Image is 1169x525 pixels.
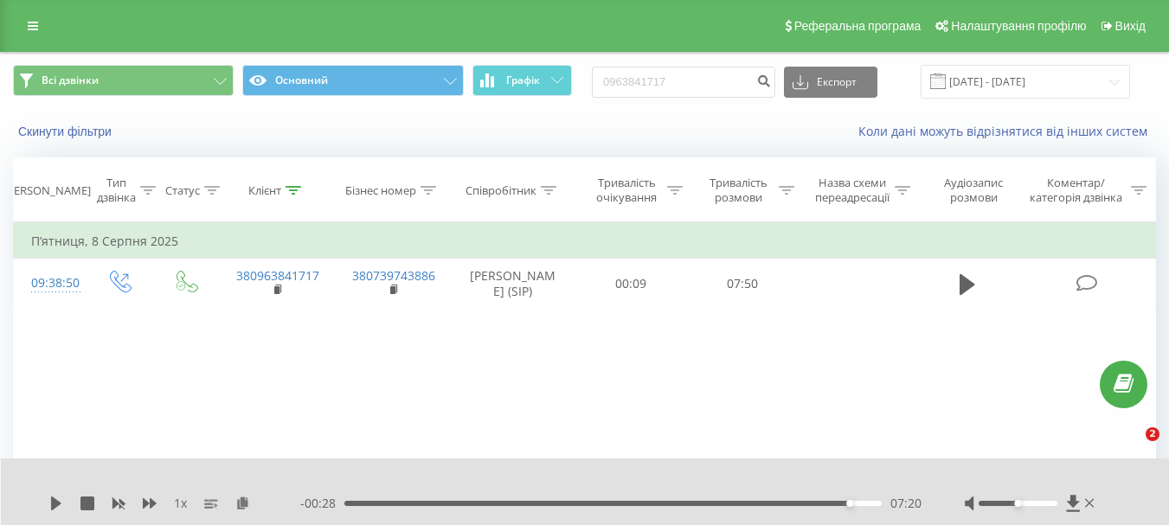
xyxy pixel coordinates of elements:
div: Тип дзвінка [97,176,136,205]
span: Графік [506,74,540,86]
span: Всі дзвінки [42,74,99,87]
iframe: Intercom live chat [1110,427,1152,469]
button: Всі дзвінки [13,65,234,96]
span: Реферальна програма [794,19,922,33]
button: Експорт [784,67,877,98]
div: Accessibility label [846,500,853,507]
div: Клієнт [248,183,281,198]
div: Коментар/категорія дзвінка [1025,176,1127,205]
div: 09:38:50 [31,266,67,300]
td: 00:09 [575,259,687,309]
span: 1 x [174,495,187,512]
td: [PERSON_NAME] (SIP) [451,259,575,309]
input: Пошук за номером [592,67,775,98]
span: 07:20 [890,495,922,512]
div: Бізнес номер [345,183,416,198]
div: Назва схеми переадресації [814,176,890,205]
a: Коли дані можуть відрізнятися вiд інших систем [858,123,1156,139]
span: 2 [1146,427,1159,441]
a: 380963841717 [236,267,319,284]
td: П’ятниця, 8 Серпня 2025 [14,224,1156,259]
button: Графік [472,65,572,96]
td: 07:50 [687,259,799,309]
div: Співробітник [466,183,536,198]
span: - 00:28 [300,495,344,512]
div: Аудіозапис розмови [930,176,1018,205]
div: Accessibility label [1014,500,1021,507]
button: Основний [242,65,463,96]
div: Тривалість розмови [703,176,774,205]
button: Скинути фільтри [13,124,120,139]
a: 380739743886 [352,267,435,284]
div: [PERSON_NAME] [3,183,91,198]
div: Тривалість очікування [591,176,663,205]
span: Вихід [1115,19,1146,33]
div: Статус [165,183,200,198]
span: Налаштування профілю [951,19,1086,33]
